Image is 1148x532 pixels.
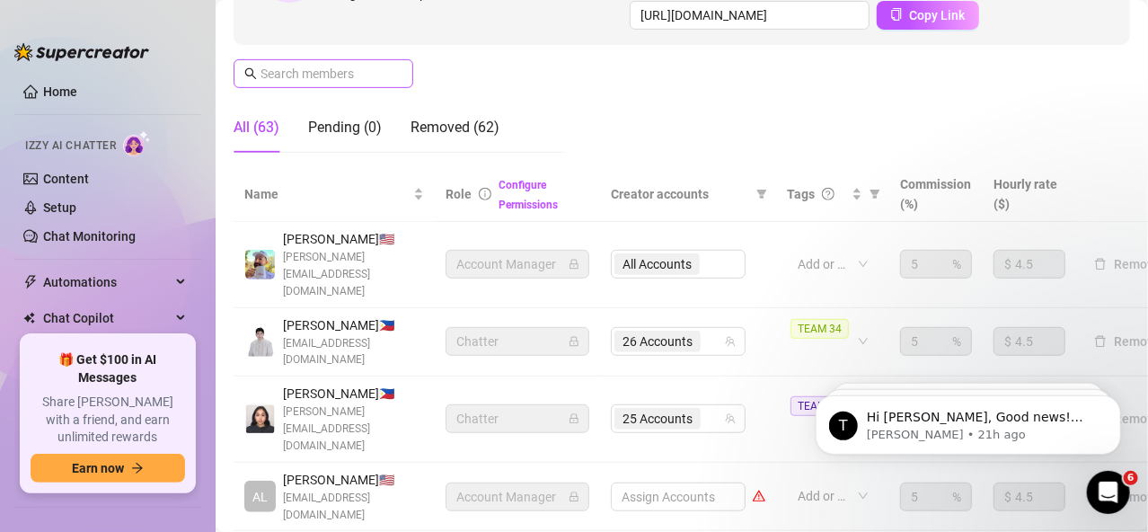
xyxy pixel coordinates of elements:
[456,328,578,355] span: Chatter
[1124,471,1138,485] span: 6
[787,184,815,204] span: Tags
[308,117,382,138] div: Pending (0)
[753,181,771,208] span: filter
[244,67,257,80] span: search
[234,167,435,222] th: Name
[446,187,472,201] span: Role
[245,250,275,279] img: Evan Gillis
[725,413,736,424] span: team
[283,229,424,249] span: [PERSON_NAME] 🇺🇸
[753,490,765,502] span: warning
[456,483,578,510] span: Account Manager
[456,251,578,278] span: Account Manager
[283,403,424,455] span: [PERSON_NAME][EMAIL_ADDRESS][DOMAIN_NAME]
[31,394,185,447] span: Share [PERSON_NAME] with a friend, and earn unlimited rewards
[245,404,275,434] img: Katrina Mendiola
[283,315,424,335] span: [PERSON_NAME] 🇵🇭
[877,1,979,30] button: Copy Link
[25,137,116,155] span: Izzy AI Chatter
[910,8,966,22] span: Copy Link
[569,259,579,270] span: lock
[822,188,835,200] span: question-circle
[623,409,693,429] span: 25 Accounts
[43,304,171,332] span: Chat Copilot
[499,179,558,211] a: Configure Permissions
[614,331,701,352] span: 26 Accounts
[983,167,1076,222] th: Hourly rate ($)
[72,461,124,475] span: Earn now
[43,172,89,186] a: Content
[889,167,983,222] th: Commission (%)
[23,312,35,324] img: Chat Copilot
[789,358,1148,483] iframe: Intercom notifications message
[725,336,736,347] span: team
[283,490,424,524] span: [EMAIL_ADDRESS][DOMAIN_NAME]
[866,181,884,208] span: filter
[123,130,151,156] img: AI Chatter
[43,84,77,99] a: Home
[890,8,903,21] span: copy
[1087,471,1130,514] iframe: Intercom live chat
[283,335,424,369] span: [EMAIL_ADDRESS][DOMAIN_NAME]
[456,405,578,432] span: Chatter
[611,184,749,204] span: Creator accounts
[244,184,410,204] span: Name
[870,189,880,199] span: filter
[623,332,693,351] span: 26 Accounts
[131,462,144,474] span: arrow-right
[614,408,701,430] span: 25 Accounts
[790,319,849,339] span: TEAM 34
[43,200,76,215] a: Setup
[252,487,268,507] span: AL
[14,43,149,61] img: logo-BBDzfeDw.svg
[43,268,171,297] span: Automations
[261,64,388,84] input: Search members
[23,275,38,289] span: thunderbolt
[411,117,499,138] div: Removed (62)
[234,117,279,138] div: All (63)
[283,470,424,490] span: [PERSON_NAME] 🇺🇸
[479,188,491,200] span: info-circle
[43,229,136,244] a: Chat Monitoring
[245,327,275,357] img: Paul Andrei Casupanan
[31,351,185,386] span: 🎁 Get $100 in AI Messages
[569,492,579,502] span: lock
[756,189,767,199] span: filter
[569,413,579,424] span: lock
[283,384,424,403] span: [PERSON_NAME] 🇵🇭
[31,454,185,483] button: Earn nowarrow-right
[283,249,424,300] span: [PERSON_NAME][EMAIL_ADDRESS][DOMAIN_NAME]
[569,336,579,347] span: lock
